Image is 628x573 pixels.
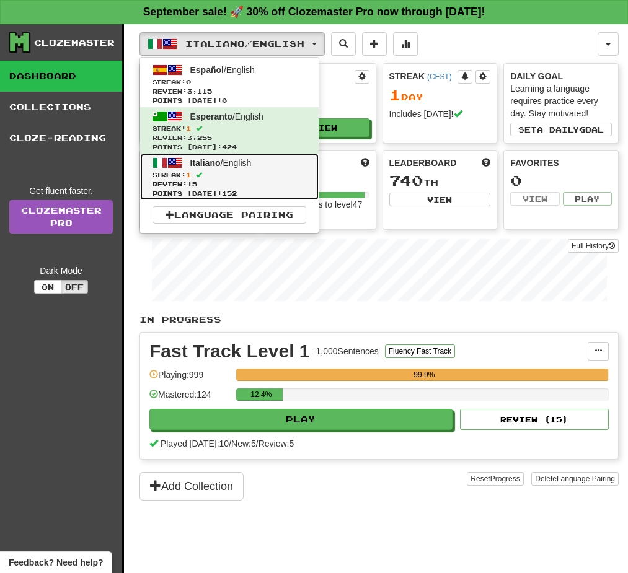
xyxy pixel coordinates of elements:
button: DeleteLanguage Pairing [531,472,619,486]
strong: September sale! 🚀 30% off Clozemaster Pro now through [DATE]! [143,6,485,18]
a: Español/EnglishStreak:0 Review:3,115Points [DATE]:0 [140,61,319,107]
span: Open feedback widget [9,556,103,569]
span: New: 5 [231,439,256,448]
span: a daily [537,125,579,134]
button: Off [61,280,88,294]
span: 740 [389,172,423,189]
button: ResetProgress [467,472,523,486]
div: Dark Mode [9,265,113,277]
button: Search sentences [331,32,356,56]
div: Fast Track Level 1 [149,342,310,361]
div: 1,000 Sentences [316,345,379,357]
button: Play [149,409,453,430]
a: Italiano/EnglishStreak:1 Review:15Points [DATE]:152 [140,154,319,200]
span: Language Pairing [557,475,615,483]
span: Streak: [153,77,306,87]
button: Italiano/English [139,32,325,56]
span: Score more points to level up [361,157,369,169]
button: On [34,280,61,294]
span: Progress [490,475,520,483]
span: Review: 5 [259,439,294,448]
span: / English [190,158,252,168]
p: In Progress [139,313,619,326]
span: 1 [389,86,401,103]
a: (CEST) [427,72,452,81]
span: Points [DATE]: 152 [153,189,306,198]
div: Day [389,87,491,103]
span: Italiano [190,158,221,168]
span: 1 [186,125,191,132]
button: Review (15) [460,409,609,430]
span: / [229,439,231,448]
div: th [389,173,491,189]
button: More stats [393,32,418,56]
div: 99.9% [240,369,608,381]
div: Learning a language requires practice every day. Stay motivated! [510,82,612,120]
span: Review: 3,115 [153,87,306,96]
div: Playing: 999 [149,369,230,389]
span: / [256,439,259,448]
span: / English [190,112,263,121]
div: 0 [510,173,612,188]
div: Streak [389,70,458,82]
div: Favorites [510,157,612,169]
span: / English [190,65,255,75]
div: Mastered: 124 [149,388,230,409]
button: Full History [568,239,619,253]
span: Review: 3,255 [153,133,306,142]
span: Played [DATE]: 10 [161,439,229,448]
button: Fluency Fast Track [385,344,455,358]
span: 0 [186,78,191,85]
button: Add sentence to collection [362,32,387,56]
button: Add Collection [139,472,244,501]
button: View [510,192,559,206]
div: Includes [DATE]! [389,108,491,120]
a: Esperanto/EnglishStreak:1 Review:3,255Points [DATE]:424 [140,107,319,154]
a: ClozemasterPro [9,200,113,234]
span: Streak: [153,124,306,133]
span: Italiano / English [185,38,304,49]
div: 12.4% [240,388,282,401]
span: Español [190,65,224,75]
button: View [389,193,491,206]
span: Leaderboard [389,157,457,169]
div: Get fluent faster. [9,185,113,197]
span: Streak: [153,170,306,180]
div: Clozemaster [34,37,115,49]
button: Seta dailygoal [510,123,612,136]
a: Language Pairing [153,206,306,224]
span: 1 [186,171,191,178]
span: Points [DATE]: 424 [153,142,306,152]
span: This week in points, UTC [482,157,490,169]
button: Play [563,192,612,206]
span: Esperanto [190,112,232,121]
span: Points [DATE]: 0 [153,96,306,105]
span: Review: 15 [153,180,306,189]
div: Daily Goal [510,70,612,82]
